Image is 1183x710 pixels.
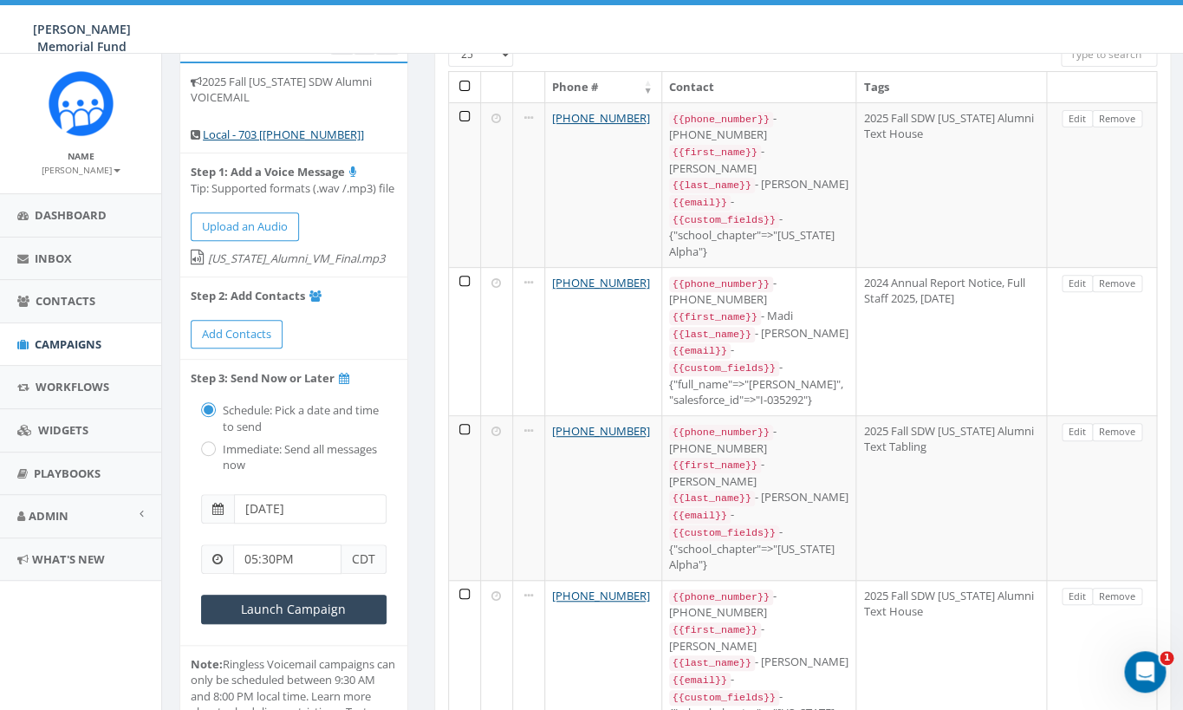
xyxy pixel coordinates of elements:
a: Remove [1092,588,1142,606]
a: Edit [1062,275,1093,293]
code: {{custom_fields}} [669,525,779,541]
code: {{first_name}} [669,309,761,325]
div: - [PHONE_NUMBER] [669,275,849,308]
span: Inbox [35,251,72,266]
small: [PERSON_NAME] [42,164,120,176]
th: Tags [856,72,1047,102]
b: Step 2: Add Contacts [191,288,305,303]
span: Dashboard [35,207,107,223]
code: {{phone_number}} [669,425,773,440]
a: [PHONE_NUMBER] [552,588,650,603]
img: Rally_Corp_Icon.png [49,71,114,136]
label: Immediate: Send all messages now [218,441,387,473]
label: [US_STATE]_Alumni_VM_Final.mp3 [191,241,397,267]
code: {{custom_fields}} [669,212,779,228]
li: 2025 Fall [US_STATE] SDW Alumni VOICEMAIL [180,63,407,116]
a: [PHONE_NUMBER] [552,110,650,126]
input: Type to search [1061,41,1157,67]
b: Step 3: Send Now or Later [191,370,335,386]
b: Note: [191,656,223,672]
span: 1 [1160,651,1173,665]
div: - [669,342,849,359]
a: Add Contacts [191,320,283,348]
div: - [PERSON_NAME] [669,143,849,176]
code: {{last_name}} [669,327,755,342]
code: {{last_name}} [669,178,755,193]
div: - Madi [669,308,849,325]
span: What's New [32,551,105,567]
div: - {"school_chapter"=>"[US_STATE] Alpha"} [669,211,849,260]
div: - {"school_chapter"=>"[US_STATE] Alpha"} [669,524,849,573]
div: - [PERSON_NAME] [669,325,849,342]
code: {{email}} [669,343,731,359]
span: Contacts [36,293,95,309]
a: [PHONE_NUMBER] [552,275,650,290]
l: Tip: Supported formats (.wav /.mp3) file [191,180,394,196]
input: Launch Campaign [201,595,387,624]
code: {{custom_fields}} [669,361,779,376]
a: Edit [1062,588,1093,606]
span: Admin [29,508,68,524]
span: Widgets [38,422,88,438]
th: Contact [662,72,857,102]
div: - [PERSON_NAME] [669,176,849,193]
div: - [PERSON_NAME] [669,621,849,654]
button: Upload an Audio [191,212,299,241]
a: [PERSON_NAME] [42,161,120,177]
iframe: Intercom live chat [1124,651,1166,693]
code: {{phone_number}} [669,277,773,292]
span: Campaigns [35,336,101,352]
td: 2025 Fall SDW [US_STATE] Alumni Text Tabling [856,415,1047,580]
div: - [PHONE_NUMBER] [669,588,849,621]
code: {{custom_fields}} [669,690,779,706]
small: Name [68,150,94,162]
div: - [669,671,849,688]
code: {{last_name}} [669,655,755,671]
span: [PERSON_NAME] Memorial Fund [33,21,131,55]
div: - [669,506,849,524]
code: {{phone_number}} [669,112,773,127]
span: Add Contacts [202,326,271,342]
div: - [PERSON_NAME] [669,654,849,671]
td: 2024 Annual Report Notice, Full Staff 2025, [DATE] [856,267,1047,415]
code: {{first_name}} [669,458,761,473]
label: Schedule: Pick a date and time to send [218,402,387,434]
div: - [PERSON_NAME] [669,489,849,506]
td: 2025 Fall SDW [US_STATE] Alumni Text House [856,102,1047,267]
a: Remove [1092,110,1142,128]
a: Remove [1092,275,1142,293]
div: - [669,193,849,211]
code: {{last_name}} [669,491,755,506]
code: {{first_name}} [669,622,761,638]
th: Phone #: activate to sort column ascending [545,72,662,102]
code: {{phone_number}} [669,589,773,605]
div: - [PHONE_NUMBER] [669,423,849,456]
div: - [PERSON_NAME] [669,456,849,489]
a: Edit [1062,110,1093,128]
span: Workflows [36,379,109,394]
span: CDT [341,544,387,574]
a: Local - 703 [[PHONE_NUMBER]] [203,127,364,142]
code: {{email}} [669,195,731,211]
a: Remove [1092,423,1142,441]
code: {{email}} [669,508,731,524]
code: {{email}} [669,673,731,688]
div: - {"full_name"=>"[PERSON_NAME]", "salesforce_id"=>"I-035292"} [669,359,849,408]
code: {{first_name}} [669,145,761,160]
span: Playbooks [34,466,101,481]
a: Edit [1062,423,1093,441]
a: [PHONE_NUMBER] [552,423,650,439]
b: Step 1: Add a Voice Message [191,164,345,179]
div: - [PHONE_NUMBER] [669,110,849,143]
